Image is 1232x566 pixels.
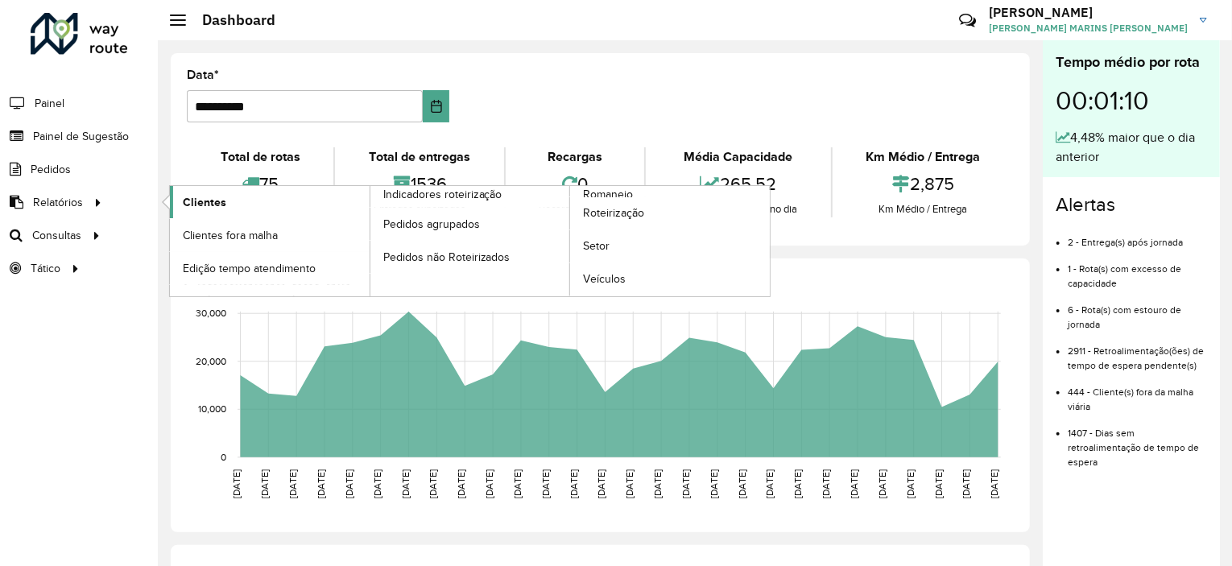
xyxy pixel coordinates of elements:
[1056,52,1207,73] div: Tempo médio por rota
[570,230,770,262] a: Setor
[191,147,329,167] div: Total de rotas
[186,11,275,29] h2: Dashboard
[1068,332,1207,373] li: 2911 - Retroalimentação(ões) de tempo de espera pendente(s)
[428,469,438,498] text: [DATE]
[191,167,329,201] div: 75
[989,5,1188,20] h3: [PERSON_NAME]
[933,469,944,498] text: [DATE]
[1068,223,1207,250] li: 2 - Entrega(s) após jornada
[821,469,831,498] text: [DATE]
[1068,414,1207,469] li: 1407 - Dias sem retroalimentação de tempo de espera
[187,65,219,85] label: Data
[316,469,326,498] text: [DATE]
[793,469,804,498] text: [DATE]
[624,469,635,498] text: [DATE]
[1068,291,1207,332] li: 6 - Rota(s) com estouro de jornada
[961,469,972,498] text: [DATE]
[170,186,570,296] a: Indicadores roteirização
[287,469,298,498] text: [DATE]
[31,161,71,178] span: Pedidos
[510,147,640,167] div: Recargas
[372,469,382,498] text: [DATE]
[1056,73,1207,128] div: 00:01:10
[583,205,644,221] span: Roteirização
[989,21,1188,35] span: [PERSON_NAME] MARINS [PERSON_NAME]
[1056,128,1207,167] div: 4,48% maior que o dia anterior
[570,197,770,229] a: Roteirização
[33,128,129,145] span: Painel de Sugestão
[568,469,579,498] text: [DATE]
[652,469,663,498] text: [DATE]
[512,469,523,498] text: [DATE]
[383,186,502,203] span: Indicadores roteirização
[400,469,411,498] text: [DATE]
[370,208,570,240] a: Pedidos agrupados
[1068,250,1207,291] li: 1 - Rota(s) com excesso de capacidade
[383,249,511,266] span: Pedidos não Roteirizados
[680,469,691,498] text: [DATE]
[32,227,81,244] span: Consultas
[510,167,640,201] div: 0
[837,167,1010,201] div: 2,875
[31,260,60,277] span: Tático
[709,469,719,498] text: [DATE]
[231,469,242,498] text: [DATE]
[484,469,494,498] text: [DATE]
[35,95,64,112] span: Painel
[423,90,450,122] button: Choose Date
[540,469,551,498] text: [DATE]
[183,194,226,211] span: Clientes
[990,469,1000,498] text: [DATE]
[170,186,370,218] a: Clientes
[456,469,466,498] text: [DATE]
[583,186,633,203] span: Romaneio
[198,404,226,415] text: 10,000
[221,452,226,462] text: 0
[837,147,1010,167] div: Km Médio / Entrega
[183,227,278,244] span: Clientes fora malha
[849,469,859,498] text: [DATE]
[383,216,480,233] span: Pedidos agrupados
[370,186,771,296] a: Romaneio
[905,469,916,498] text: [DATE]
[196,308,226,318] text: 30,000
[877,469,887,498] text: [DATE]
[259,469,270,498] text: [DATE]
[583,271,626,287] span: Veículos
[339,147,499,167] div: Total de entregas
[339,167,499,201] div: 1536
[1068,373,1207,414] li: 444 - Cliente(s) fora da malha viária
[344,469,354,498] text: [DATE]
[765,469,775,498] text: [DATE]
[650,147,826,167] div: Média Capacidade
[170,219,370,251] a: Clientes fora malha
[737,469,747,498] text: [DATE]
[196,356,226,366] text: 20,000
[33,194,83,211] span: Relatórios
[837,201,1010,217] div: Km Médio / Entrega
[597,469,607,498] text: [DATE]
[950,3,985,38] a: Contato Rápido
[370,241,570,273] a: Pedidos não Roteirizados
[570,263,770,295] a: Veículos
[583,238,610,254] span: Setor
[183,260,316,277] span: Edição tempo atendimento
[1056,193,1207,217] h4: Alertas
[650,167,826,201] div: 265,52
[170,252,370,284] a: Edição tempo atendimento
